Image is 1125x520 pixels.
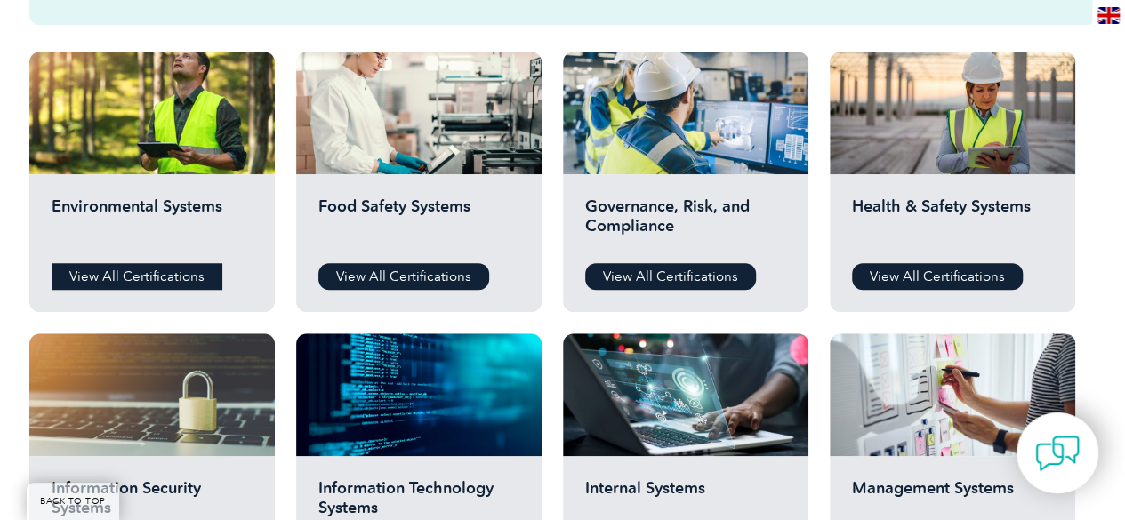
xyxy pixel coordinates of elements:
[52,196,253,250] h2: Environmental Systems
[852,263,1023,290] a: View All Certifications
[1035,431,1080,476] img: contact-chat.png
[318,263,489,290] a: View All Certifications
[318,196,519,250] h2: Food Safety Systems
[52,263,222,290] a: View All Certifications
[585,196,786,250] h2: Governance, Risk, and Compliance
[852,196,1053,250] h2: Health & Safety Systems
[1097,7,1120,24] img: en
[27,483,119,520] a: BACK TO TOP
[585,263,756,290] a: View All Certifications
